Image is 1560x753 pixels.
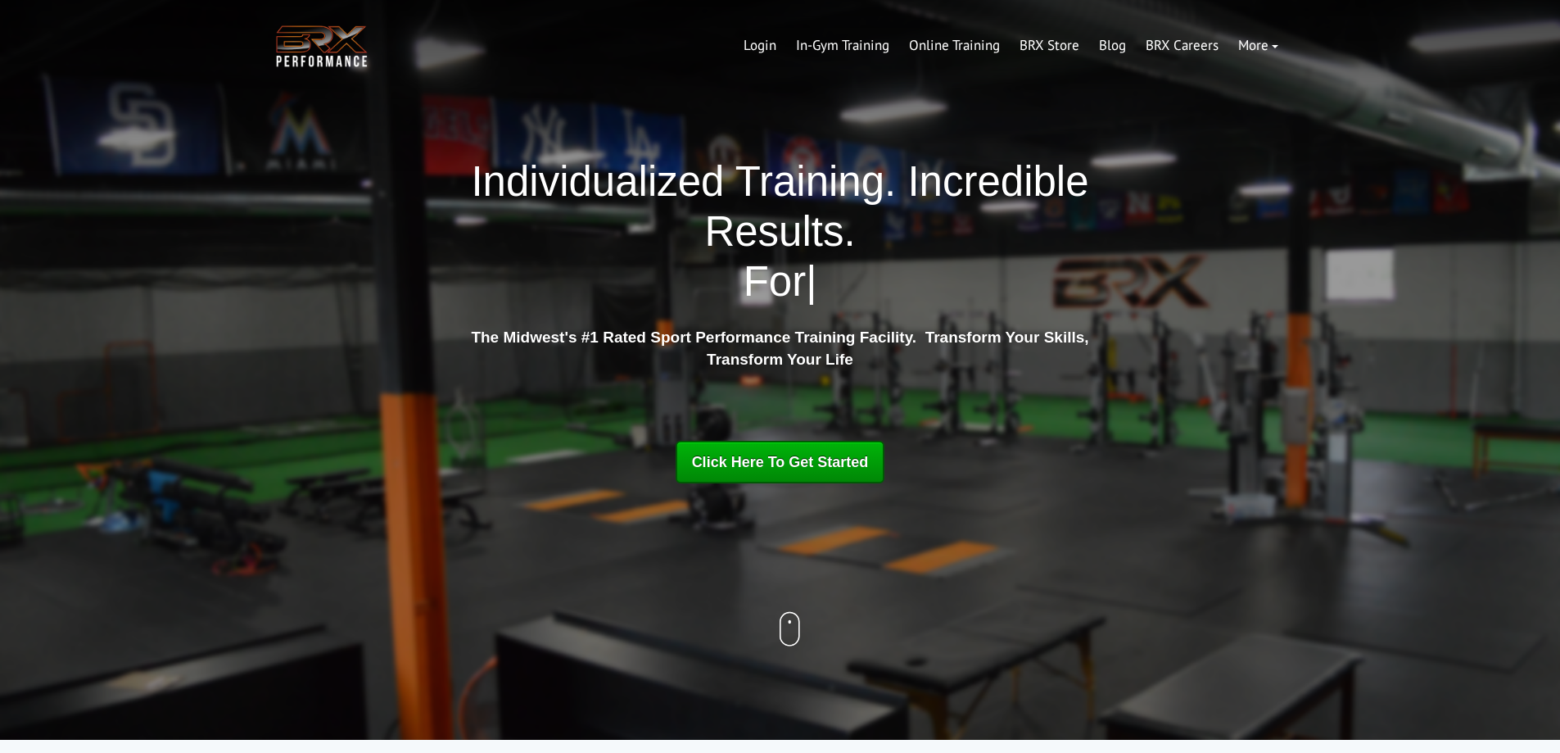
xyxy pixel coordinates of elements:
[465,156,1096,307] h1: Individualized Training. Incredible Results.
[734,26,786,66] a: Login
[676,441,885,483] a: Click Here To Get Started
[273,21,371,71] img: BRX Transparent Logo-2
[1010,26,1089,66] a: BRX Store
[899,26,1010,66] a: Online Training
[692,454,869,470] span: Click Here To Get Started
[1089,26,1136,66] a: Blog
[1136,26,1228,66] a: BRX Careers
[1478,674,1560,753] iframe: Chat Widget
[806,258,816,305] span: |
[1228,26,1288,66] a: More
[471,329,1088,368] strong: The Midwest's #1 Rated Sport Performance Training Facility. Transform Your Skills, Transform Your...
[734,26,1288,66] div: Navigation Menu
[786,26,899,66] a: In-Gym Training
[744,258,807,305] span: For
